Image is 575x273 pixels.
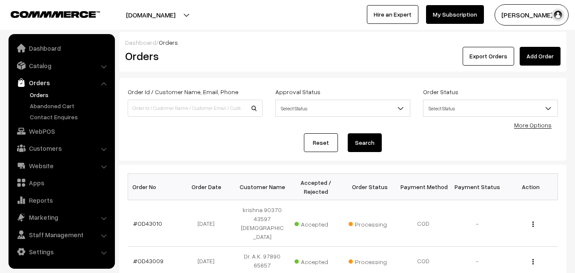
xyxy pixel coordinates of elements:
span: Orders [159,39,178,46]
input: Order Id / Customer Name / Customer Email / Customer Phone [128,100,263,117]
a: Website [11,158,112,173]
h2: Orders [125,49,262,63]
a: Dashboard [11,40,112,56]
label: Order Id / Customer Name, Email, Phone [128,87,238,96]
th: Payment Method [397,174,450,200]
button: Search [348,133,382,152]
a: Reset [304,133,338,152]
a: Orders [11,75,112,90]
a: Dashboard [125,39,156,46]
th: Payment Status [450,174,504,200]
a: WebPOS [11,124,112,139]
td: COD [397,200,450,247]
a: #OD43010 [133,220,162,227]
a: Hire an Expert [367,5,418,24]
th: Accepted / Rejected [289,174,343,200]
a: More Options [514,121,552,129]
span: Select Status [276,101,410,116]
span: Select Status [275,100,410,117]
th: Order Date [182,174,235,200]
a: Marketing [11,210,112,225]
span: Accepted [295,255,337,266]
img: Menu [532,259,534,264]
th: Action [504,174,558,200]
th: Customer Name [235,174,289,200]
a: Add Order [520,47,561,66]
a: Abandoned Cart [28,101,112,110]
a: Apps [11,175,112,190]
a: My Subscription [426,5,484,24]
a: Orders [28,90,112,99]
span: Select Status [423,100,558,117]
th: Order Status [343,174,397,200]
a: Reports [11,193,112,208]
button: [DOMAIN_NAME] [96,4,205,26]
label: Approval Status [275,87,320,96]
th: Order No [128,174,182,200]
span: Processing [349,218,391,229]
button: [PERSON_NAME] s… [495,4,569,26]
a: Contact Enquires [28,112,112,121]
a: Customers [11,141,112,156]
a: Catalog [11,58,112,73]
button: Export Orders [463,47,514,66]
img: Menu [532,221,534,227]
a: Staff Management [11,227,112,242]
td: krishna 90370 43597 [DEMOGRAPHIC_DATA] [235,200,289,247]
span: Accepted [295,218,337,229]
label: Order Status [423,87,458,96]
a: Settings [11,244,112,259]
img: COMMMERCE [11,11,100,17]
a: COMMMERCE [11,9,85,19]
span: Processing [349,255,391,266]
img: user [552,9,564,21]
div: / [125,38,561,47]
td: [DATE] [182,200,235,247]
a: #OD43009 [133,257,163,264]
span: Select Status [423,101,558,116]
td: - [450,200,504,247]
